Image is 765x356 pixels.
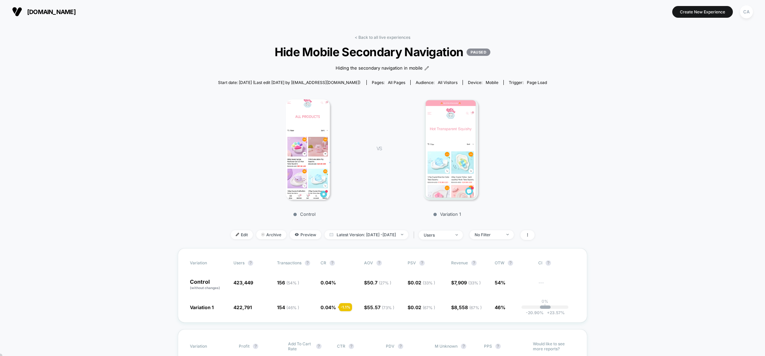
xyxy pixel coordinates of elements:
[412,230,419,240] span: |
[469,305,482,310] span: ( 67 % )
[544,304,546,309] p: |
[423,280,435,285] span: ( 33 % )
[330,260,335,266] button: ?
[451,260,468,265] span: Revenue
[408,280,435,285] span: $
[379,280,391,285] span: ( 27 % )
[256,230,286,239] span: Archive
[424,233,450,238] div: users
[408,304,435,310] span: $
[546,260,551,266] button: ?
[538,260,575,266] span: CI
[419,260,425,266] button: ?
[467,49,490,56] p: PAUSED
[506,234,509,235] img: end
[398,344,403,349] button: ?
[286,280,299,285] span: ( 54 % )
[475,232,501,237] div: No Filter
[542,299,548,304] p: 0%
[740,5,753,18] div: CA
[190,260,227,266] span: Variation
[325,230,408,239] span: Latest Version: [DATE] - [DATE]
[508,260,513,266] button: ?
[456,234,458,236] img: end
[12,7,22,17] img: Visually logo
[461,344,466,349] button: ?
[463,80,503,85] span: Device:
[234,45,530,59] span: Hide Mobile Secondary Navigation
[389,211,506,217] p: Variation 1
[277,280,299,285] span: 156
[544,310,565,315] span: 23.57 %
[738,5,755,19] button: CA
[27,8,76,15] span: [DOMAIN_NAME]
[454,280,481,285] span: 7,909
[386,344,395,349] span: PDV
[330,233,333,236] img: calendar
[364,260,373,265] span: AOV
[423,99,478,200] img: Variation 1 main
[339,303,352,311] div: - 1.1 %
[533,341,575,351] p: Would like to see more reports?
[416,80,458,85] div: Audience:
[233,304,252,310] span: 422,791
[364,280,391,285] span: $
[321,280,336,285] span: 0.04 %
[288,341,313,351] span: Add To Cart Rate
[10,6,78,17] button: [DOMAIN_NAME]
[233,280,253,285] span: 423,449
[388,80,405,85] span: all pages
[408,260,416,265] span: PSV
[261,233,265,236] img: end
[253,344,258,349] button: ?
[451,280,481,285] span: $
[190,304,214,310] span: Variation 1
[290,230,321,239] span: Preview
[190,279,227,290] p: Control
[190,341,227,351] span: Variation
[236,233,239,236] img: edit
[321,260,326,265] span: CR
[218,80,360,85] span: Start date: [DATE] (Last edit [DATE] by [EMAIL_ADDRESS][DOMAIN_NAME])
[233,260,245,265] span: users
[372,80,405,85] div: Pages:
[468,280,481,285] span: ( 33 % )
[367,304,394,310] span: 55.57
[526,310,544,315] span: -20.90 %
[190,286,220,290] span: (without changes)
[495,280,505,285] span: 54%
[277,260,301,265] span: Transactions
[547,310,550,315] span: +
[277,304,299,310] span: 154
[286,99,330,200] img: Control main
[286,305,299,310] span: ( 46 % )
[495,344,501,349] button: ?
[367,280,391,285] span: 50.7
[411,304,435,310] span: 0.02
[454,304,482,310] span: 8,558
[321,304,336,310] span: 0.04 %
[411,280,435,285] span: 0.02
[495,260,532,266] span: OTW
[376,146,382,151] span: VS
[527,80,547,85] span: Page Load
[316,344,322,349] button: ?
[486,80,498,85] span: mobile
[337,344,345,349] span: CTR
[423,305,435,310] span: ( 67 % )
[364,304,394,310] span: $
[246,211,363,217] p: Control
[382,305,394,310] span: ( 73 % )
[239,344,250,349] span: Profit
[484,344,492,349] span: PPS
[435,344,458,349] span: M Unknown
[509,80,547,85] div: Trigger:
[471,260,477,266] button: ?
[401,234,403,235] img: end
[495,304,505,310] span: 46%
[305,260,310,266] button: ?
[355,35,410,40] a: < Back to all live experiences
[672,6,733,18] button: Create New Experience
[336,65,423,72] span: Hiding the secondary navigation in mobile
[438,80,458,85] span: All Visitors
